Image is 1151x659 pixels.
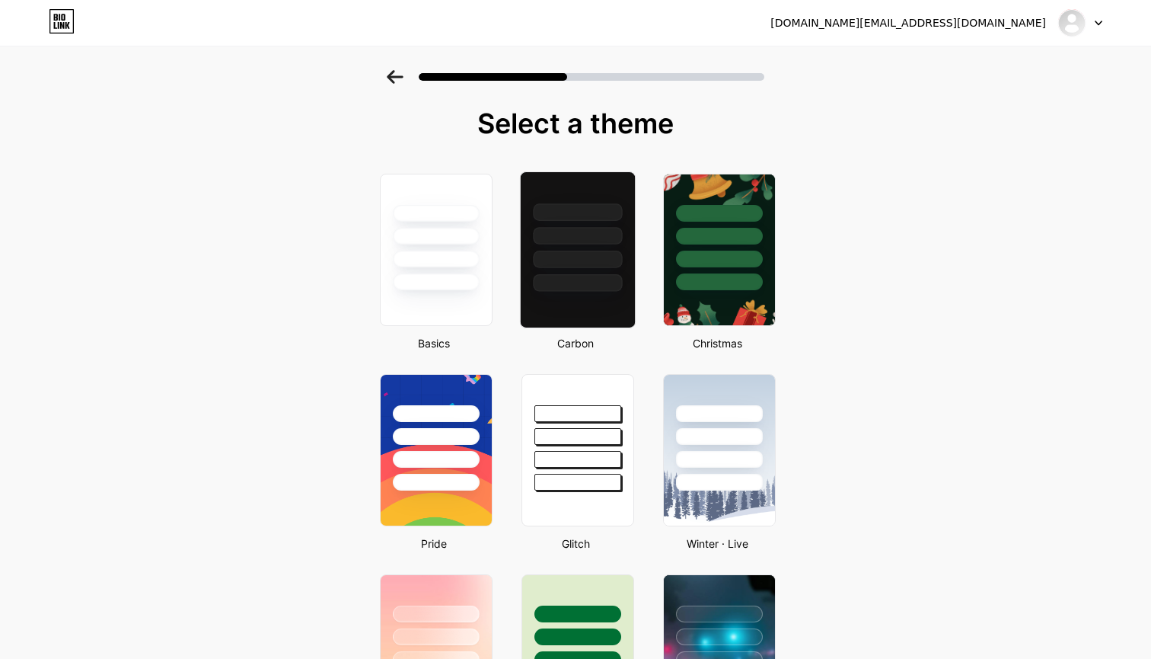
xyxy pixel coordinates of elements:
[770,15,1046,31] div: [DOMAIN_NAME][EMAIL_ADDRESS][DOMAIN_NAME]
[517,536,634,552] div: Glitch
[375,335,493,351] div: Basics
[517,335,634,351] div: Carbon
[375,536,493,552] div: Pride
[658,536,776,552] div: Winter · Live
[1057,8,1086,37] img: somelse
[374,108,777,139] div: Select a theme
[658,335,776,351] div: Christmas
